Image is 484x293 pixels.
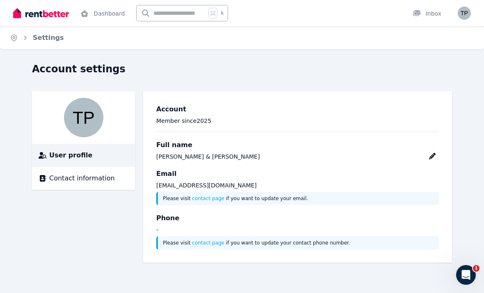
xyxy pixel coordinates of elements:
[413,9,441,18] div: Inbox
[458,7,471,20] img: Tony & Samantha Peric
[192,196,224,201] a: contact page
[156,117,439,125] p: Member since 2025
[192,240,224,246] a: contact page
[13,7,69,19] img: RentBetter
[49,150,92,160] span: User profile
[156,152,260,161] div: [PERSON_NAME] & [PERSON_NAME]
[221,10,224,16] span: k
[32,62,126,76] h1: Account settings
[39,150,128,160] a: User profile
[473,265,479,272] span: 1
[33,34,64,42] a: Settings
[156,104,439,114] h3: Account
[163,240,434,246] p: Please visit if you want to update your contact phone number.
[64,98,103,137] img: Tony & Samantha Peric
[39,173,128,183] a: Contact information
[156,140,439,150] h3: Full name
[156,181,439,189] p: [EMAIL_ADDRESS][DOMAIN_NAME]
[156,169,439,179] h3: Email
[163,195,434,202] p: Please visit if you want to update your email.
[156,213,439,223] h3: Phone
[49,173,115,183] span: Contact information
[456,265,476,285] iframe: Intercom live chat
[156,226,439,234] p: -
